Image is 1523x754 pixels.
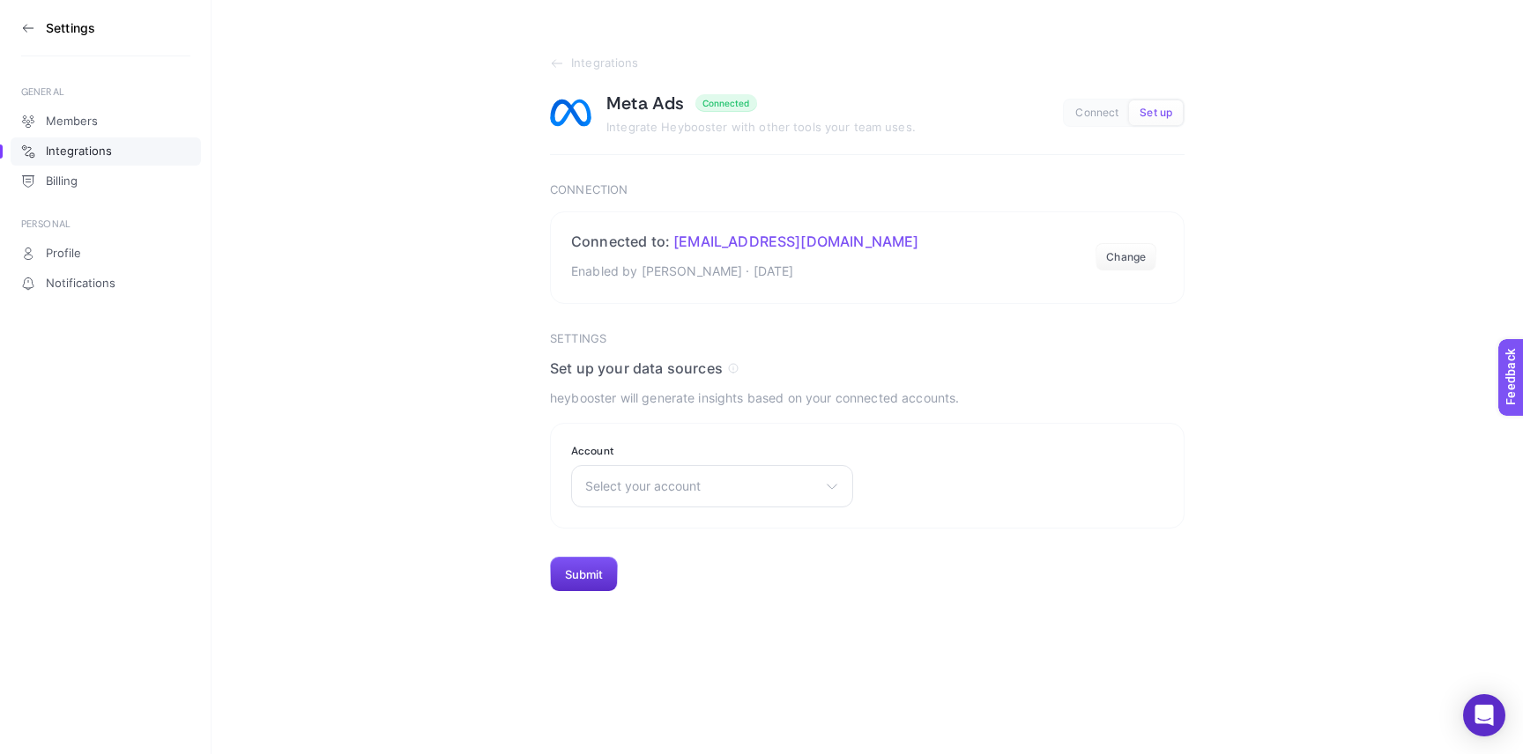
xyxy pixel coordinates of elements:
div: GENERAL [21,85,190,99]
div: Open Intercom Messenger [1463,694,1505,736]
button: Submit [550,557,618,592]
a: Profile [11,240,201,268]
a: Notifications [11,270,201,298]
button: Change [1096,243,1156,271]
span: Billing [46,174,78,188]
span: Integrate Heybooster with other tools your team uses. [606,120,916,134]
p: heybooster will generate insights based on your connected accounts. [550,388,1185,409]
div: Connected [702,98,750,108]
a: Members [11,107,201,136]
span: Connect [1075,107,1118,120]
a: Billing [11,167,201,196]
p: Enabled by [PERSON_NAME] · [DATE] [571,261,919,282]
span: Integrations [46,144,112,159]
span: Set up your data sources [550,359,723,377]
span: Feedback [11,5,67,19]
h1: Meta Ads [606,92,685,115]
h3: Settings [46,21,95,35]
h3: Settings [550,332,1185,346]
label: Account [571,444,853,458]
span: Notifications [46,277,115,291]
span: [EMAIL_ADDRESS][DOMAIN_NAME] [673,233,918,250]
h3: Connection [550,183,1185,197]
div: PERSONAL [21,217,190,231]
span: Profile [46,247,81,261]
span: Members [46,115,98,129]
button: Set up [1129,100,1183,125]
a: Integrations [11,137,201,166]
span: Integrations [571,56,639,70]
span: Select your account [585,479,818,493]
button: Connect [1065,100,1129,125]
span: Set up [1140,107,1172,120]
h2: Connected to: [571,233,919,250]
a: Integrations [550,56,1185,70]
